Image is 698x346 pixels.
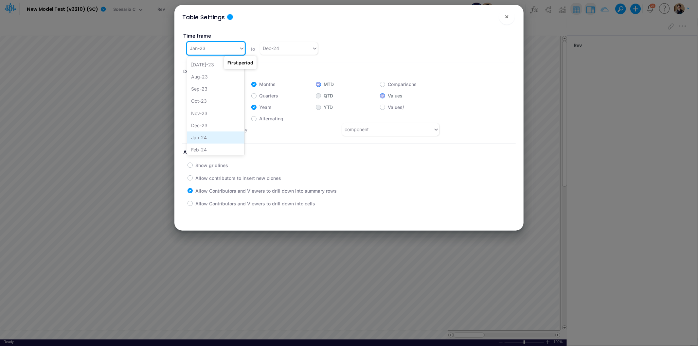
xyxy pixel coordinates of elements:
label: Years [259,104,272,111]
label: Time frame [182,30,344,42]
span: × [505,12,509,20]
label: Allow contributors to insert new clones [195,175,281,182]
label: Months [259,81,276,88]
div: Table Settings [182,13,225,22]
label: Allow Contributors and Viewers to drill down into summary rows [195,187,337,194]
label: Advanced options [182,147,516,159]
div: component [345,126,369,133]
div: Oct-23 [187,95,244,107]
label: Quarters [259,92,278,99]
label: MTD [324,81,334,88]
div: Tooltip anchor [227,14,233,20]
label: YTD [324,104,333,111]
div: Jan-23 [190,45,206,52]
strong: First period [227,60,253,65]
div: Dec-24 [263,45,279,52]
div: [DATE]-23 [187,59,244,71]
div: Nov-23 [187,107,244,119]
label: Comparisons [388,81,417,88]
div: Aug-23 [187,71,244,83]
label: Values [388,92,403,99]
label: Show gridlines [195,162,228,169]
div: Jan-24 [187,131,244,144]
div: Feb-24 [187,144,244,156]
button: Close [499,9,515,25]
label: Alternating [259,115,283,122]
label: Display columns [182,66,516,78]
label: Allow Contributors and Viewers to drill down into cells [195,200,315,207]
div: Dec-23 [187,119,244,131]
label: QTD [324,92,333,99]
div: Sep-23 [187,83,244,95]
label: Values/ [388,104,404,111]
label: to [250,45,255,52]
